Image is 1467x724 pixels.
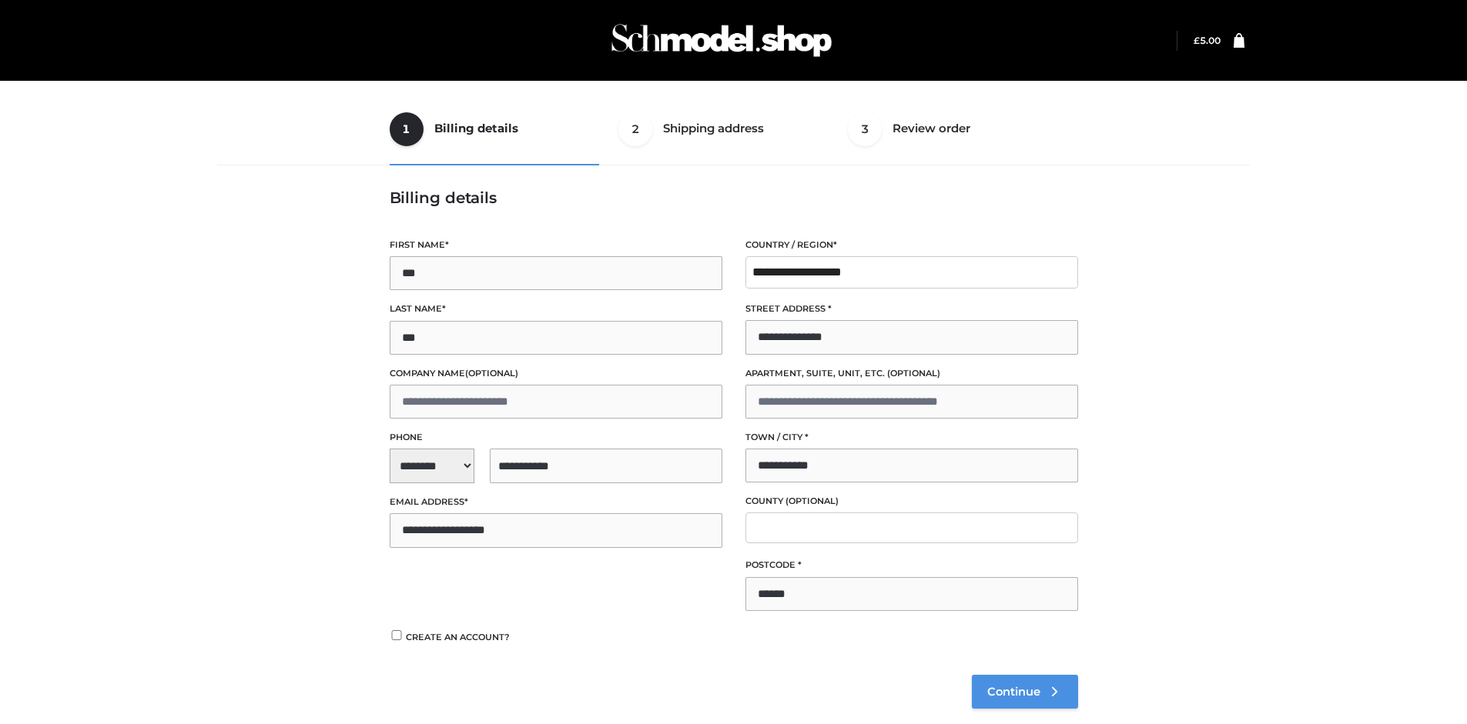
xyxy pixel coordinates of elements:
label: Apartment, suite, unit, etc. [745,366,1078,381]
label: Town / City [745,430,1078,445]
a: £5.00 [1194,35,1221,46]
label: Street address [745,302,1078,316]
bdi: 5.00 [1194,35,1221,46]
label: Email address [390,495,722,509]
label: Last name [390,302,722,316]
label: First name [390,238,722,252]
span: Create an account? [406,632,510,642]
label: Country / Region [745,238,1078,252]
img: Schmodel Admin 964 [606,10,837,71]
label: Phone [390,430,722,445]
label: County [745,494,1078,509]
span: Continue [987,685,1040,699]
h3: Billing details [390,189,1078,207]
label: Postcode [745,558,1078,572]
span: (optional) [465,368,518,379]
label: Company name [390,366,722,381]
a: Continue [972,675,1078,709]
span: (optional) [887,368,940,379]
span: (optional) [785,495,839,506]
input: Create an account? [390,630,404,640]
span: £ [1194,35,1200,46]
